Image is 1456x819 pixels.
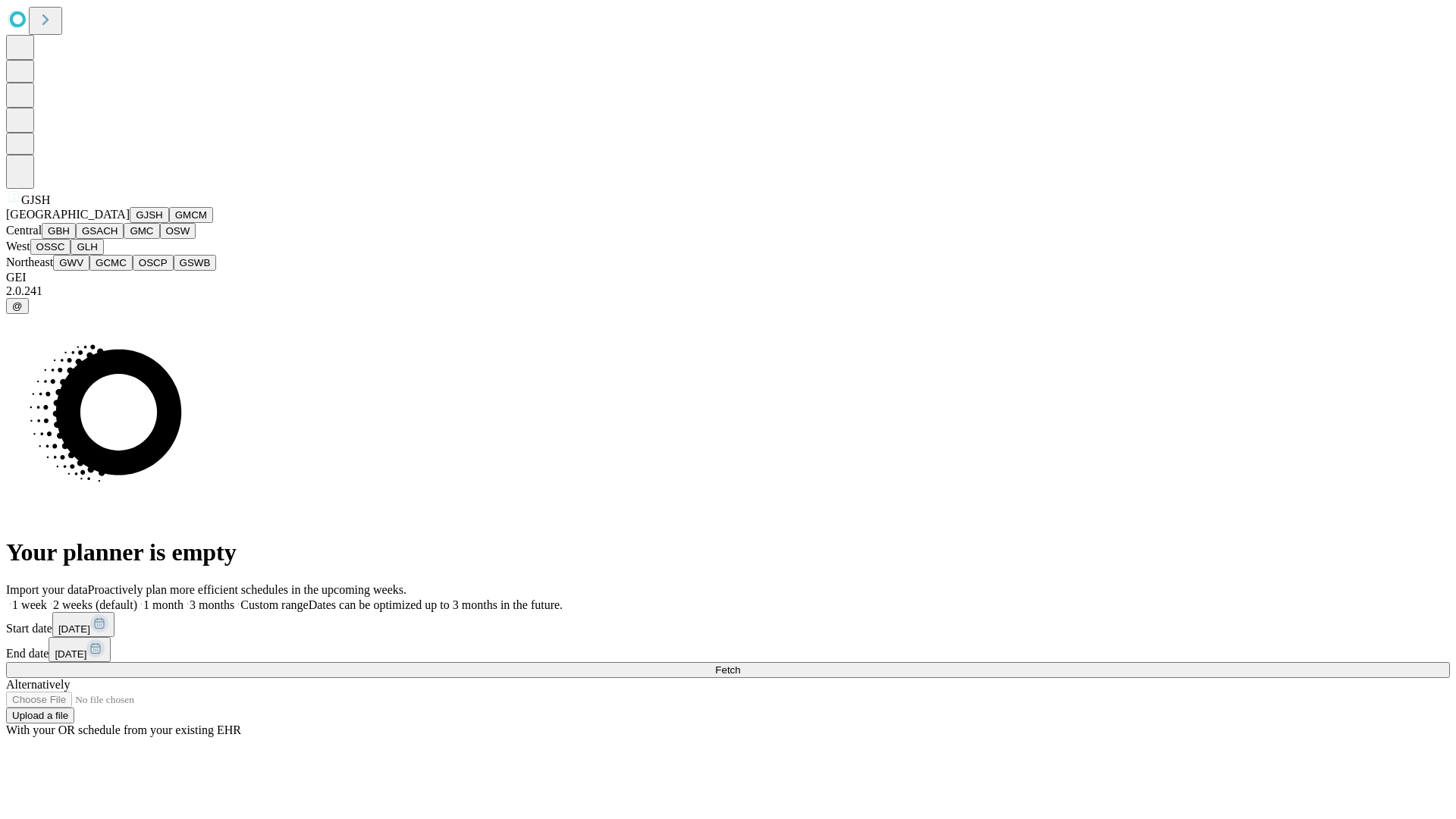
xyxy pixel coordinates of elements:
[6,271,1450,284] div: GEI
[6,298,29,314] button: @
[6,240,30,253] span: West
[53,255,89,271] button: GWV
[6,678,70,691] span: Alternatively
[143,598,184,611] span: 1 month
[55,648,86,660] span: [DATE]
[240,598,308,611] span: Custom range
[88,583,406,596] span: Proactively plan more efficient schedules in the upcoming weeks.
[30,239,71,255] button: OSSC
[715,664,740,676] span: Fetch
[6,662,1450,678] button: Fetch
[160,223,196,239] button: OSW
[6,208,130,221] span: [GEOGRAPHIC_DATA]
[89,255,133,271] button: GCMC
[169,207,213,223] button: GMCM
[42,223,76,239] button: GBH
[6,284,1450,298] div: 2.0.241
[174,255,217,271] button: GSWB
[190,598,234,611] span: 3 months
[21,193,50,206] span: GJSH
[6,708,74,723] button: Upload a file
[53,598,137,611] span: 2 weeks (default)
[6,612,1450,637] div: Start date
[71,239,103,255] button: GLH
[6,723,241,736] span: With your OR schedule from your existing EHR
[6,637,1450,662] div: End date
[12,300,23,312] span: @
[58,623,90,635] span: [DATE]
[52,612,115,637] button: [DATE]
[6,583,88,596] span: Import your data
[76,223,124,239] button: GSACH
[6,538,1450,566] h1: Your planner is empty
[6,224,42,237] span: Central
[130,207,169,223] button: GJSH
[6,256,53,268] span: Northeast
[12,598,47,611] span: 1 week
[49,637,111,662] button: [DATE]
[124,223,159,239] button: GMC
[309,598,563,611] span: Dates can be optimized up to 3 months in the future.
[133,255,174,271] button: OSCP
